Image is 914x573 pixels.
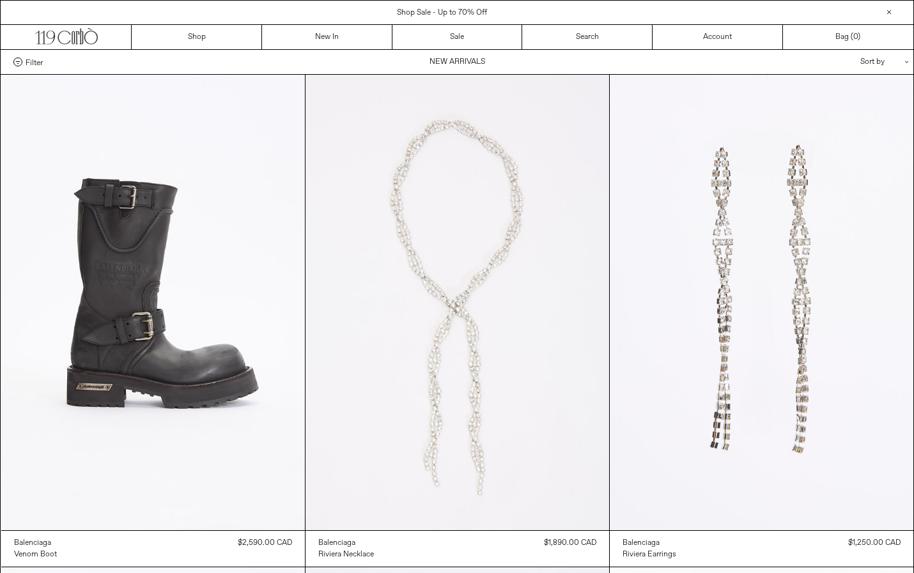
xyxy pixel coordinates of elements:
div: Balenciaga [623,538,660,549]
div: Riviera Earrings [623,549,676,560]
div: Riviera Necklace [318,549,374,560]
img: Balenciaga Riveria Earrings in shiny crystal/silver [610,75,913,530]
img: Balenciaga Venom Boot in black/silver [1,75,305,530]
div: Venom Boot [14,549,57,560]
a: Balenciaga [623,537,676,549]
div: $1,250.00 CAD [848,537,901,549]
img: Balenciaga Riveria Necklace in shiny crystal/silver [306,75,609,530]
a: Balenciaga [14,537,57,549]
a: Search [522,25,653,49]
span: Filter [26,57,43,66]
a: Riviera Necklace [318,549,374,560]
a: Shop [132,25,262,49]
div: Balenciaga [14,538,51,549]
a: Account [653,25,783,49]
a: Balenciaga [318,537,374,549]
span: 0 [853,32,858,42]
div: $2,590.00 CAD [238,537,292,549]
a: Venom Boot [14,549,57,560]
div: $1,890.00 CAD [544,537,596,549]
div: Balenciaga [318,538,355,549]
span: ) [853,31,860,43]
a: Bag () [783,25,913,49]
a: Shop Sale - Up to 70% Off [397,8,487,18]
a: Riviera Earrings [623,549,676,560]
div: Sort by [786,50,901,74]
a: Sale [392,25,523,49]
a: New In [262,25,392,49]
